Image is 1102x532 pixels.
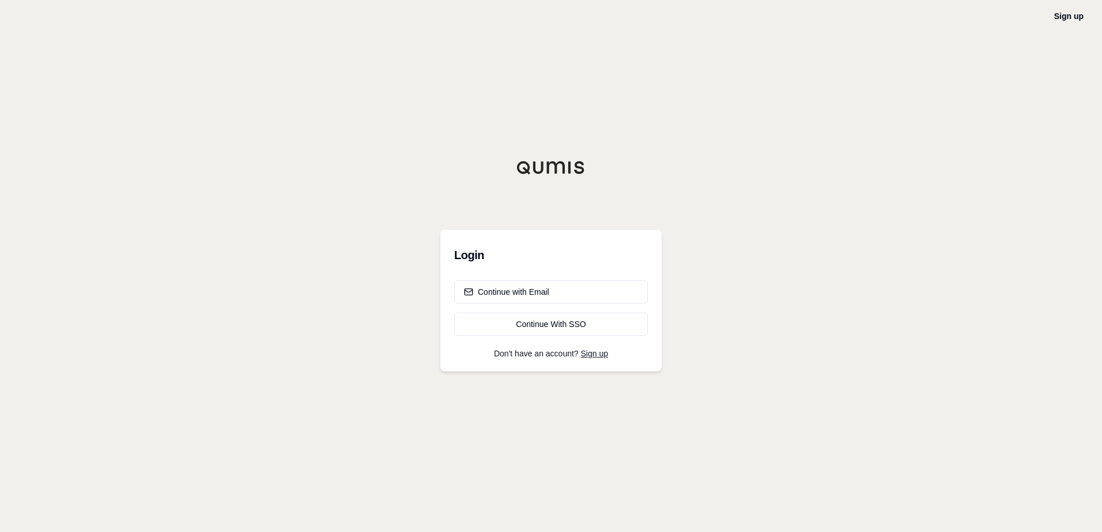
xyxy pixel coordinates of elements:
[454,349,648,358] p: Don't have an account?
[464,286,549,298] div: Continue with Email
[464,318,638,330] div: Continue With SSO
[1054,12,1084,21] a: Sign up
[581,349,608,358] a: Sign up
[454,313,648,336] a: Continue With SSO
[454,280,648,303] button: Continue with Email
[516,161,586,174] img: Qumis
[454,244,648,267] h3: Login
